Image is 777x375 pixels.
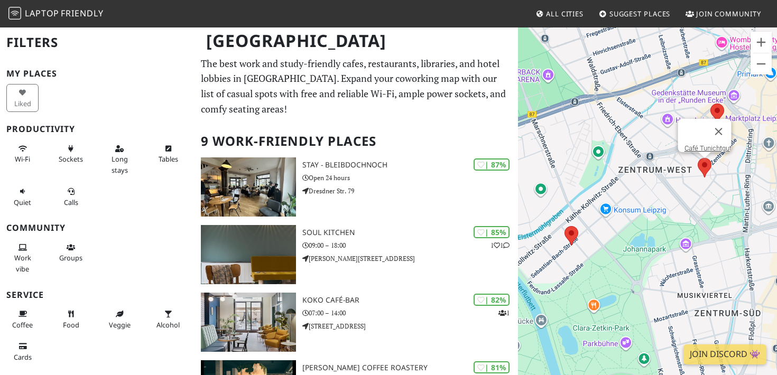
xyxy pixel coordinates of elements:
button: Groups [55,239,87,267]
button: Quiet [6,183,39,211]
a: Join Community [681,4,765,23]
a: Café Tunichtgut [684,144,732,152]
button: Work vibe [6,239,39,277]
img: koko café-bar [201,293,296,352]
span: Laptop [25,7,59,19]
button: Vergrößern [751,32,772,53]
span: Alcohol [156,320,180,330]
button: Alcohol [152,305,184,333]
img: soul kitchen [201,225,296,284]
a: Suggest Places [595,4,675,23]
span: Join Community [696,9,761,18]
h3: soul kitchen [302,228,518,237]
p: 07:00 – 14:00 [302,308,518,318]
button: Veggie [104,305,136,333]
p: Dresdner Str. 79 [302,186,518,196]
a: STAY - bleibdochnoch | 87% STAY - bleibdochnoch Open 24 hours Dresdner Str. 79 [195,157,519,217]
p: 09:00 – 18:00 [302,240,518,250]
span: Long stays [112,154,128,174]
h3: koko café-bar [302,296,518,305]
h3: Service [6,290,188,300]
h3: [PERSON_NAME] Coffee Roastery [302,363,518,372]
p: 1 1 [491,240,510,250]
img: STAY - bleibdochnoch [201,157,296,217]
button: Schließen [706,119,732,144]
a: All Cities [531,4,588,23]
button: Wi-Fi [6,140,39,168]
span: Group tables [59,253,82,262]
button: Food [55,305,87,333]
p: [STREET_ADDRESS] [302,321,518,331]
h2: Filters [6,26,188,59]
div: | 85% [474,226,510,238]
p: The best work and study-friendly cafes, restaurants, libraries, and hotel lobbies in [GEOGRAPHIC_... [201,56,512,117]
p: [PERSON_NAME][STREET_ADDRESS] [302,254,518,264]
h3: STAY - bleibdochnoch [302,161,518,170]
span: All Cities [546,9,584,18]
button: Cards [6,337,39,365]
span: Coffee [12,320,33,330]
span: Work-friendly tables [159,154,178,164]
span: People working [14,253,31,273]
span: Friendly [61,7,103,19]
img: LaptopFriendly [8,7,21,20]
a: LaptopFriendly LaptopFriendly [8,5,104,23]
span: Food [63,320,79,330]
button: Calls [55,183,87,211]
span: Credit cards [14,352,32,362]
span: Veggie [109,320,131,330]
div: | 82% [474,294,510,306]
a: koko café-bar | 82% 1 koko café-bar 07:00 – 14:00 [STREET_ADDRESS] [195,293,519,352]
button: Sockets [55,140,87,168]
p: Open 24 hours [302,173,518,183]
span: Stable Wi-Fi [15,154,30,164]
span: Suggest Places [609,9,671,18]
h1: [GEOGRAPHIC_DATA] [198,26,516,55]
button: Tables [152,140,184,168]
span: Power sockets [59,154,83,164]
h2: 9 Work-Friendly Places [201,125,512,157]
div: | 87% [474,158,510,171]
a: soul kitchen | 85% 11 soul kitchen 09:00 – 18:00 [PERSON_NAME][STREET_ADDRESS] [195,225,519,284]
button: Long stays [104,140,136,179]
h3: Productivity [6,124,188,134]
h3: Community [6,223,188,233]
div: | 81% [474,361,510,373]
span: Quiet [14,198,31,207]
button: Verkleinern [751,53,772,74]
button: Coffee [6,305,39,333]
p: 1 [498,308,510,318]
h3: My Places [6,69,188,79]
span: Video/audio calls [64,198,78,207]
